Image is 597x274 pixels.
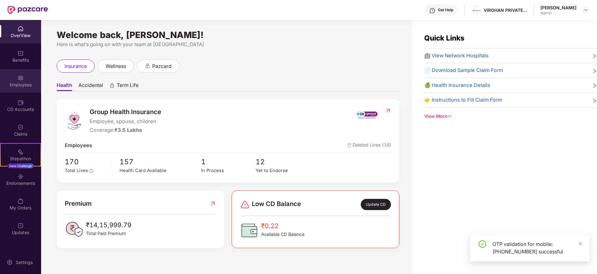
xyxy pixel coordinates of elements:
[17,223,24,229] img: svg+xml;base64,PHN2ZyBpZD0iVXBkYXRlZCIgeG1sbnM9Imh0dHA6Ly93d3cudzMub3JnLzIwMDAvc3ZnIiB3aWR0aD0iMj...
[7,6,48,14] img: New Pazcare Logo
[17,26,24,32] img: svg+xml;base64,PHN2ZyBpZD0iSG9tZSIgeG1sbnM9Imh0dHA6Ly93d3cudzMub3JnLzIwMDAvc3ZnIiB3aWR0aD0iMjAiIG...
[592,53,597,60] span: right
[117,82,139,91] span: Term Life
[424,81,490,89] span: 🍏 Health Insurance Details
[592,68,597,75] span: right
[65,142,92,150] span: Employees
[261,221,304,231] span: ₹0.22
[106,62,126,70] span: wellness
[424,52,489,60] span: 🏥 View Network Hospitals
[65,156,106,167] span: 170
[65,168,88,173] span: Total Lives
[424,34,464,42] span: Quick Links
[17,99,24,106] img: svg+xml;base64,PHN2ZyBpZD0iQ0RfQWNjb3VudHMiIGRhdGEtbmFtZT0iQ0QgQWNjb3VudHMiIHhtbG5zPSJodHRwOi8vd3...
[592,83,597,89] span: right
[492,240,582,255] div: OTP validation for mobile: [PHONE_NUMBER] successful
[64,62,87,70] span: insurance
[256,167,310,174] div: Yet to Endorse
[78,82,103,91] span: Accidental
[361,199,391,210] div: Update CD
[385,108,391,114] img: RedirectIcon
[57,32,399,37] div: Welcome back, [PERSON_NAME]!
[578,242,583,246] span: close
[252,199,301,210] span: Low CD Balance
[347,142,391,150] span: Deleted Lives (16)
[14,259,35,266] div: Settings
[424,96,502,104] span: 👉 Instructions to Fill Claim Form
[347,143,351,147] img: deleteIcon
[479,240,486,248] span: check-circle
[65,220,83,239] img: PaidPremiumIcon
[583,7,588,12] img: svg+xml;base64,PHN2ZyBpZD0iRHJvcGRvd24tMzJ4MzIiIHhtbG5zPSJodHRwOi8vd3d3LnczLm9yZy8yMDAwL3N2ZyIgd2...
[540,5,576,11] div: [PERSON_NAME]
[429,7,435,14] img: svg+xml;base64,PHN2ZyBpZD0iSGVscC0zMngzMiIgeG1sbnM9Imh0dHA6Ly93d3cudzMub3JnLzIwMDAvc3ZnIiB3aWR0aD...
[17,124,24,130] img: svg+xml;base64,PHN2ZyBpZD0iQ2xhaW0iIHhtbG5zPSJodHRwOi8vd3d3LnczLm9yZy8yMDAwL3N2ZyIgd2lkdGg9IjIwIi...
[86,230,131,237] span: Total Paid Premium
[17,173,24,180] img: svg+xml;base64,PHN2ZyBpZD0iRW5kb3JzZW1lbnRzIiB4bWxucz0iaHR0cDovL3d3dy53My5vcmcvMjAwMC9zdmciIHdpZH...
[240,221,259,240] img: CDBalanceIcon
[1,156,40,162] div: Stepathon
[145,63,150,69] div: animation
[424,113,597,120] div: View More
[57,82,72,91] span: Health
[65,111,83,130] img: logo
[109,83,115,88] div: animation
[209,199,216,209] img: RedirectIcon
[7,163,34,168] div: New Challenge
[90,107,161,117] span: Group Health Insurance
[201,156,256,167] span: 1
[592,97,597,104] span: right
[447,114,452,118] span: down
[438,7,453,12] div: Get Help
[355,107,378,123] img: insurerIcon
[256,156,310,167] span: 12
[17,50,24,56] img: svg+xml;base64,PHN2ZyBpZD0iQmVuZWZpdHMiIHhtbG5zPSJodHRwOi8vd3d3LnczLm9yZy8yMDAwL3N2ZyIgd2lkdGg9Ij...
[115,127,142,133] span: ₹3.5 Lakhs
[65,199,92,209] span: Premium
[90,126,161,134] div: Coverage:
[89,169,93,173] span: info-circle
[57,41,399,48] div: Here is what’s going on with your team at [GEOGRAPHIC_DATA]
[240,199,250,209] img: svg+xml;base64,PHN2ZyBpZD0iRGFuZ2VyLTMyeDMyIiB4bWxucz0iaHR0cDovL3d3dy53My5vcmcvMjAwMC9zdmciIHdpZH...
[484,7,527,13] div: VIROHAN PRIVATE LIMITED
[90,118,161,126] span: Employee, spouse, children
[17,75,24,81] img: svg+xml;base64,PHN2ZyBpZD0iRW1wbG95ZWVzIiB4bWxucz0iaHR0cDovL3d3dy53My5vcmcvMjAwMC9zdmciIHdpZHRoPS...
[424,66,503,75] span: 📄 Download Sample Claim Form
[540,11,576,16] div: Admin
[86,220,131,230] span: ₹14,15,999.79
[152,62,172,70] span: pazcard
[201,167,256,174] div: In Process
[472,7,481,14] img: Virohan%20logo%20(1).jpg
[17,198,24,204] img: svg+xml;base64,PHN2ZyBpZD0iTXlfT3JkZXJzIiBkYXRhLW5hbWU9Ik15IE9yZGVycyIgeG1sbnM9Imh0dHA6Ly93d3cudz...
[261,231,304,238] span: Available CD Balance
[120,167,201,174] div: Health Card Available
[120,156,201,167] span: 157
[7,259,13,266] img: svg+xml;base64,PHN2ZyBpZD0iU2V0dGluZy0yMHgyMCIgeG1sbnM9Imh0dHA6Ly93d3cudzMub3JnLzIwMDAvc3ZnIiB3aW...
[17,149,24,155] img: svg+xml;base64,PHN2ZyB4bWxucz0iaHR0cDovL3d3dy53My5vcmcvMjAwMC9zdmciIHdpZHRoPSIyMSIgaGVpZ2h0PSIyMC...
